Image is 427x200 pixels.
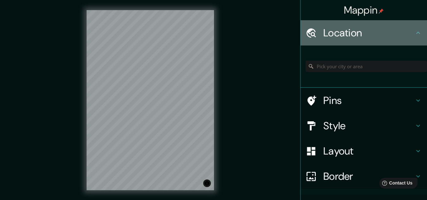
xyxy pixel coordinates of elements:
h4: Border [323,170,414,183]
h4: Style [323,119,414,132]
h4: Pins [323,94,414,107]
div: Location [301,20,427,45]
div: Border [301,164,427,189]
input: Pick your city or area [306,61,427,72]
div: Layout [301,138,427,164]
h4: Mappin [344,4,384,16]
h4: Layout [323,145,414,157]
iframe: Help widget launcher [371,175,420,193]
canvas: Map [87,10,214,190]
img: pin-icon.png [379,9,384,14]
button: Toggle attribution [203,179,211,187]
div: Pins [301,88,427,113]
h4: Location [323,27,414,39]
div: Style [301,113,427,138]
